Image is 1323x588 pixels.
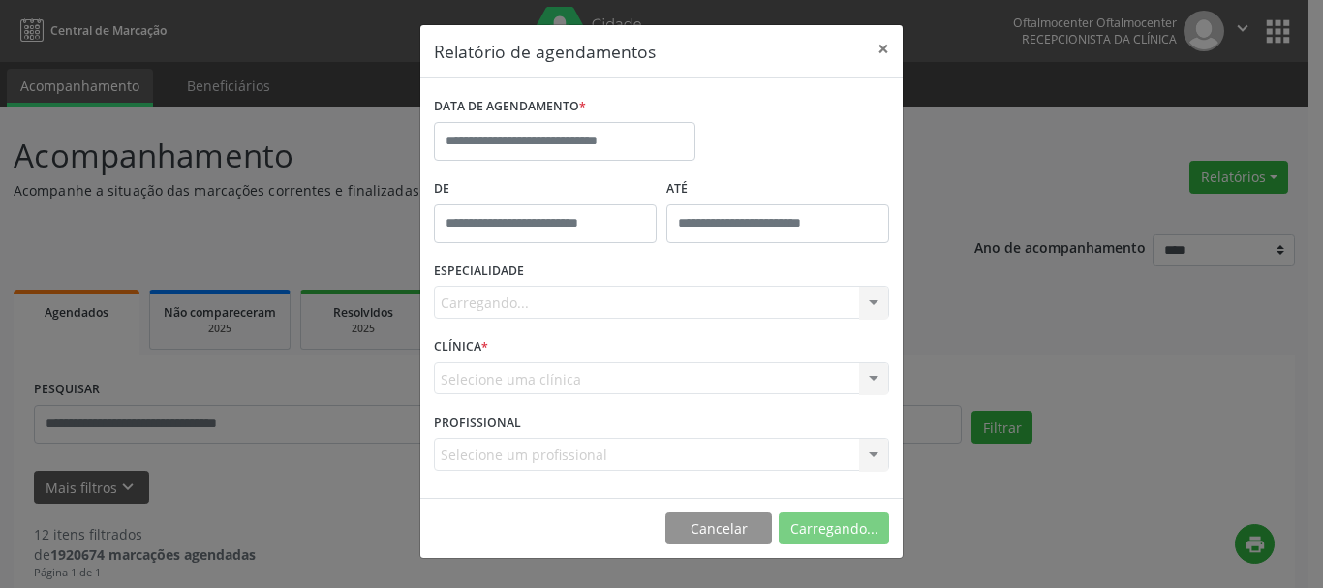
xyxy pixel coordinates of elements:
button: Carregando... [779,512,889,545]
label: De [434,174,657,204]
button: Close [864,25,903,73]
h5: Relatório de agendamentos [434,39,656,64]
label: ESPECIALIDADE [434,257,524,287]
label: DATA DE AGENDAMENTO [434,92,586,122]
label: CLÍNICA [434,332,488,362]
label: PROFISSIONAL [434,408,521,438]
button: Cancelar [665,512,772,545]
label: ATÉ [666,174,889,204]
